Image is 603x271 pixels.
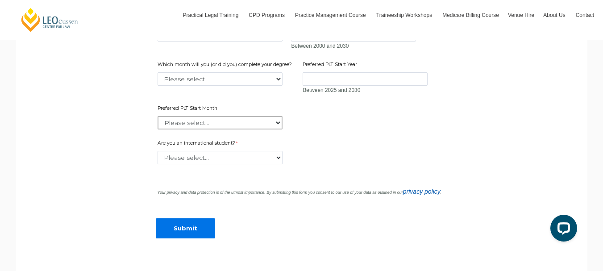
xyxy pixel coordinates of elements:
[303,72,428,86] input: Preferred PLT Start Year
[503,2,539,28] a: Venue Hire
[156,218,215,238] input: Submit
[543,211,581,249] iframe: LiveChat chat widget
[303,61,359,70] label: Preferred PLT Start Year
[158,61,294,70] label: Which month will you (or did you) complete your degree?
[158,72,283,86] select: Which month will you (or did you) complete your degree?
[158,190,442,195] i: Your privacy and data protection is of the utmost importance. By submitting this form you consent...
[158,116,283,129] select: Preferred PLT Start Month
[303,87,360,93] span: Between 2025 and 2030
[403,188,441,195] a: privacy policy
[158,105,220,114] label: Preferred PLT Start Month
[291,2,372,28] a: Practice Management Course
[158,140,247,149] label: Are you an international student?
[571,2,599,28] a: Contact
[179,2,245,28] a: Practical Legal Training
[158,151,283,164] select: Are you an international student?
[438,2,503,28] a: Medicare Billing Course
[291,43,349,49] span: Between 2000 and 2030
[539,2,571,28] a: About Us
[372,2,438,28] a: Traineeship Workshops
[20,7,79,33] a: [PERSON_NAME] Centre for Law
[244,2,291,28] a: CPD Programs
